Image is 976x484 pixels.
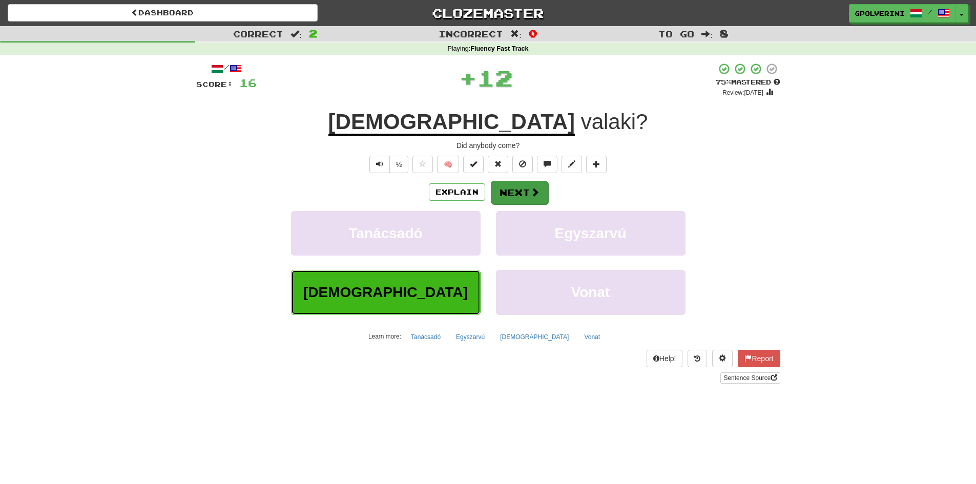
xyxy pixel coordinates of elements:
[529,27,537,39] span: 0
[348,225,422,241] span: Tanácsadó
[738,350,780,367] button: Report
[196,80,233,89] span: Score:
[429,183,485,201] button: Explain
[389,156,409,173] button: ½
[303,284,468,300] span: [DEMOGRAPHIC_DATA]
[720,372,780,384] a: Sentence Source
[196,62,257,75] div: /
[658,29,694,39] span: To go
[290,30,302,38] span: :
[369,156,390,173] button: Play sentence audio (ctl+space)
[367,156,409,173] div: Text-to-speech controls
[716,78,731,86] span: 75 %
[722,89,763,96] small: Review: [DATE]
[309,27,318,39] span: 2
[412,156,433,173] button: Favorite sentence (alt+f)
[720,27,729,39] span: 8
[927,8,932,15] span: /
[439,29,503,39] span: Incorrect
[405,329,446,345] button: Tanácsadó
[496,211,686,256] button: Egyszarvú
[450,329,490,345] button: Egyszarvú
[463,156,484,173] button: Set this sentence to 100% Mastered (alt+m)
[849,4,956,23] a: gpolverini /
[437,156,459,173] button: 🧠
[491,181,548,204] button: Next
[701,30,713,38] span: :
[488,156,508,173] button: Reset to 0% Mastered (alt+r)
[328,110,575,136] u: [DEMOGRAPHIC_DATA]
[196,140,780,151] div: Did anybody come?
[496,270,686,314] button: Vonat
[716,78,780,87] div: Mastered
[368,333,401,340] small: Learn more:
[470,45,528,52] strong: Fluency Fast Track
[647,350,683,367] button: Help!
[459,62,477,93] span: +
[510,30,522,38] span: :
[477,65,513,91] span: 12
[512,156,533,173] button: Ignore sentence (alt+i)
[333,4,643,22] a: Clozemaster
[494,329,574,345] button: [DEMOGRAPHIC_DATA]
[8,4,318,22] a: Dashboard
[233,29,283,39] span: Correct
[586,156,607,173] button: Add to collection (alt+a)
[688,350,707,367] button: Round history (alt+y)
[537,156,557,173] button: Discuss sentence (alt+u)
[562,156,582,173] button: Edit sentence (alt+d)
[571,284,610,300] span: Vonat
[578,329,606,345] button: Vonat
[291,211,481,256] button: Tanácsadó
[291,270,481,314] button: [DEMOGRAPHIC_DATA]
[855,9,905,18] span: gpolverini
[239,76,257,89] span: 16
[581,110,636,134] span: valaki
[575,110,648,134] span: ?
[554,225,626,241] span: Egyszarvú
